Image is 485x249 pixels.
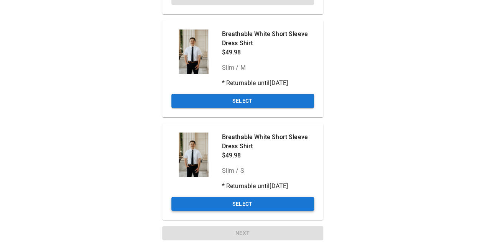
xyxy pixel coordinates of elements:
p: * Returnable until [DATE] [222,79,314,88]
button: Select [171,197,314,211]
div: Breathable White Short Sleeve Dress Shirt - Serve Clothing [171,29,216,74]
p: $49.98 [222,151,314,160]
p: Breathable White Short Sleeve Dress Shirt [222,29,314,48]
p: Slim / M [222,63,314,72]
p: * Returnable until [DATE] [222,182,314,191]
p: Slim / S [222,166,314,175]
div: Breathable White Short Sleeve Dress Shirt - Serve Clothing [171,133,216,177]
p: $49.98 [222,48,314,57]
p: Breathable White Short Sleeve Dress Shirt [222,133,314,151]
button: Select [171,94,314,108]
